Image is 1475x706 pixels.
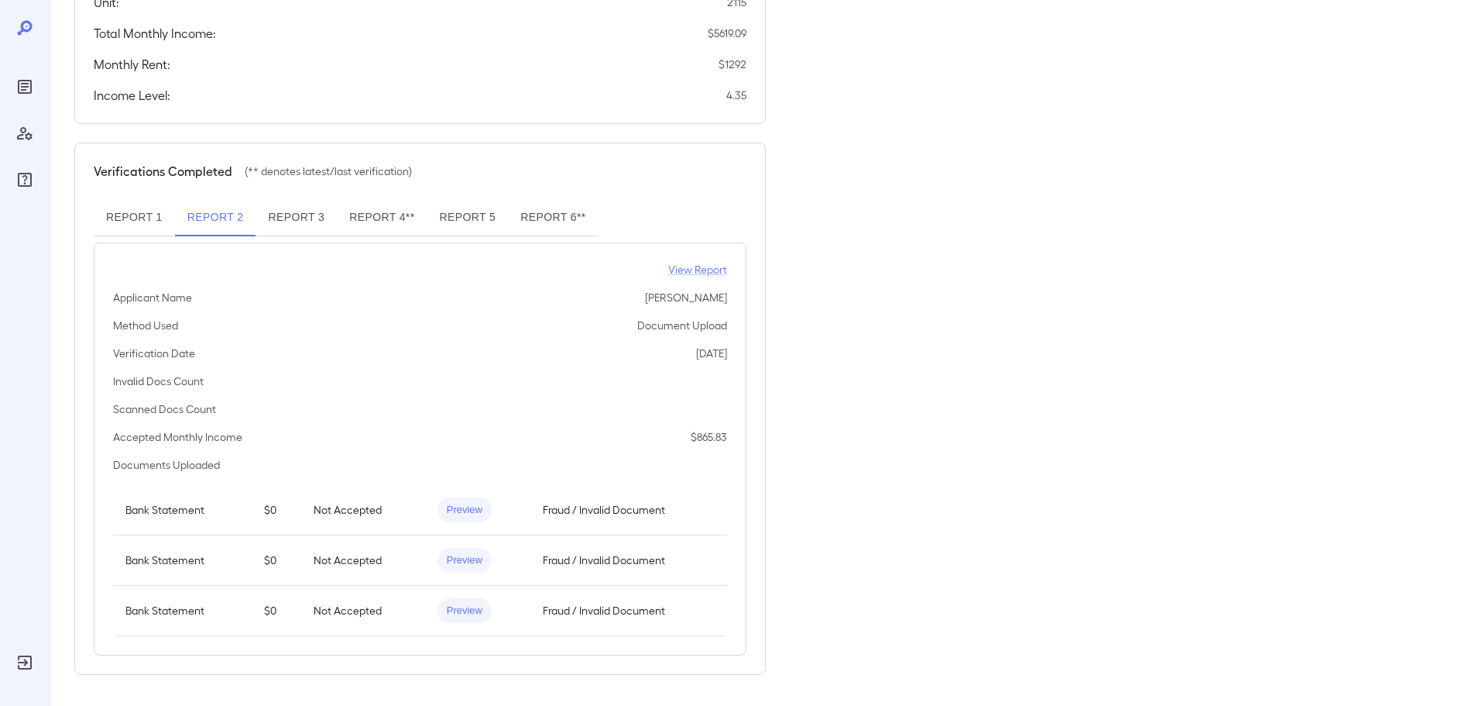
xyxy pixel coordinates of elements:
span: Preview [437,604,492,618]
p: Not Accepted [314,603,413,618]
h5: Monthly Rent: [94,55,170,74]
div: Reports [12,74,37,99]
button: Report 5 [427,199,509,236]
p: Method Used [113,318,178,333]
p: Documents Uploaded [113,457,220,473]
p: [DATE] [696,346,727,361]
div: Log Out [12,650,37,675]
h5: Income Level: [94,86,170,105]
button: Report 4** [337,199,427,236]
p: Applicant Name [113,290,192,305]
div: FAQ [12,167,37,192]
button: Report 2 [175,199,256,236]
button: Report 1 [94,199,175,236]
a: View Report [668,262,727,277]
p: Fraud / Invalid Document [543,502,714,518]
p: $ 1292 [719,57,746,72]
div: Preview [437,548,492,573]
span: Preview [437,553,492,568]
h5: Total Monthly Income: [94,24,216,43]
div: Preview [437,598,492,623]
p: Scanned Docs Count [113,401,216,417]
p: Document Upload [637,318,727,333]
p: [PERSON_NAME] [645,290,727,305]
p: $ 0 [264,603,289,618]
p: Bank Statement [125,603,239,618]
p: Not Accepted [314,502,413,518]
p: $ 865.83 [691,429,727,445]
h5: Verifications Completed [94,162,232,181]
p: (** denotes latest/last verification) [245,164,412,179]
p: $ 0 [264,553,289,568]
p: Accepted Monthly Income [113,429,242,445]
p: Bank Statement [125,553,239,568]
p: Not Accepted [314,553,413,568]
p: Invalid Docs Count [113,374,204,389]
div: Manage Users [12,121,37,146]
p: $ 5619.09 [708,26,746,41]
p: Fraud / Invalid Document [543,553,714,568]
div: Preview [437,498,492,522]
table: simple table [113,485,727,636]
button: Report 3 [256,199,337,236]
p: Fraud / Invalid Document [543,603,714,618]
span: Preview [437,503,492,518]
p: Verification Date [113,346,195,361]
p: Bank Statement [125,502,239,518]
p: $ 0 [264,502,289,518]
button: Report 6** [508,199,598,236]
p: 4.35 [726,88,746,103]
